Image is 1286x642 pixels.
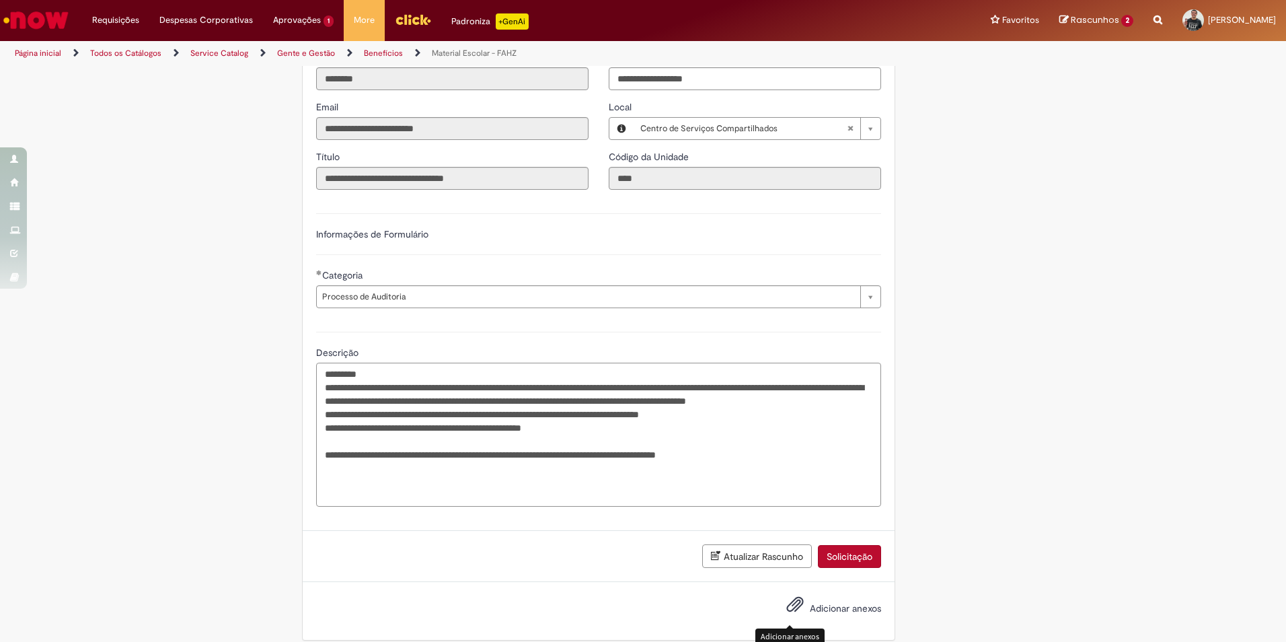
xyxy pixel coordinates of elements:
[451,13,529,30] div: Padroniza
[609,118,634,139] button: Local, Visualizar este registro Centro de Serviços Compartilhados
[364,48,403,59] a: Benefícios
[10,41,847,66] ul: Trilhas de página
[1059,14,1133,27] a: Rascunhos
[316,67,589,90] input: ID
[609,151,691,163] span: Somente leitura - Código da Unidade
[702,544,812,568] button: Atualizar Rascunho
[316,117,589,140] input: Email
[432,48,517,59] a: Material Escolar - FAHZ
[1208,14,1276,26] span: [PERSON_NAME]
[15,48,61,59] a: Página inicial
[92,13,139,27] span: Requisições
[159,13,253,27] span: Despesas Corporativas
[316,150,342,164] label: Somente leitura - Título
[840,118,860,139] abbr: Limpar campo Local
[316,270,322,275] span: Obrigatório Preenchido
[190,48,248,59] a: Service Catalog
[496,13,529,30] p: +GenAi
[316,100,341,114] label: Somente leitura - Email
[316,101,341,113] span: Somente leitura - Email
[277,48,335,59] a: Gente e Gestão
[273,13,321,27] span: Aprovações
[324,15,334,27] span: 1
[322,286,854,308] span: Processo de Auditoria
[1121,15,1133,27] span: 2
[1002,13,1039,27] span: Favoritos
[316,347,361,359] span: Descrição
[818,545,881,568] button: Solicitação
[609,101,634,113] span: Local
[316,363,881,507] textarea: Descrição
[316,167,589,190] input: Título
[395,9,431,30] img: click_logo_yellow_360x200.png
[609,67,881,90] input: Telefone de Contato
[90,48,161,59] a: Todos os Catálogos
[1,7,71,34] img: ServiceNow
[316,228,428,240] label: Informações de Formulário
[634,118,880,139] a: Centro de Serviços CompartilhadosLimpar campo Local
[640,118,847,139] span: Centro de Serviços Compartilhados
[609,167,881,190] input: Código da Unidade
[1071,13,1119,26] span: Rascunhos
[354,13,375,27] span: More
[322,269,365,281] span: Categoria
[810,602,881,614] span: Adicionar anexos
[783,592,807,623] button: Adicionar anexos
[609,150,691,164] label: Somente leitura - Código da Unidade
[316,151,342,163] span: Somente leitura - Título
